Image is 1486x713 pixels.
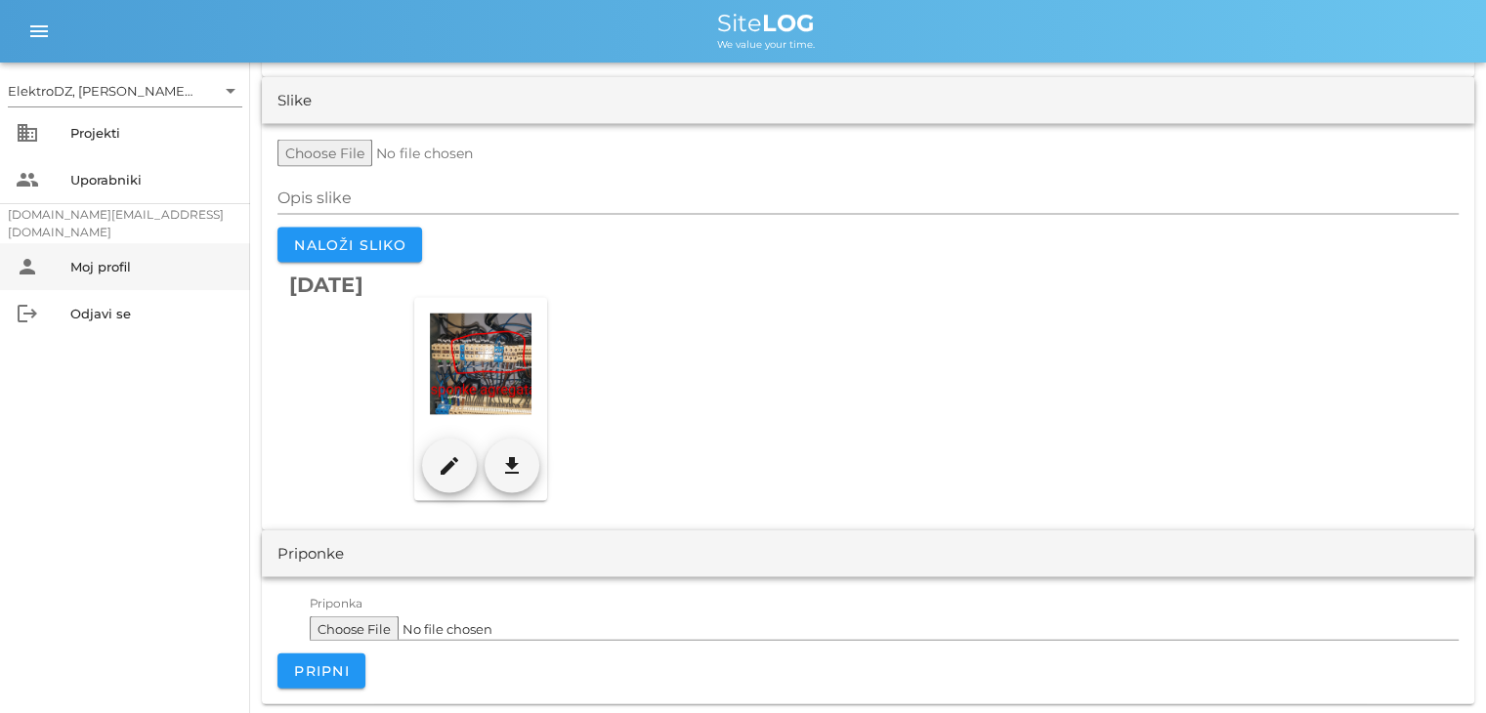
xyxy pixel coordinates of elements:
[242,612,336,636] i: file
[293,236,406,254] span: Naloži sliko
[500,454,524,478] i: download
[70,306,234,321] div: Odjavi se
[762,9,815,37] b: LOG
[219,79,242,103] i: arrow_drop_down
[277,653,365,689] button: Pripni
[289,274,1447,296] h2: [DATE]
[438,454,461,478] i: edit
[277,543,344,566] div: Priponke
[310,597,362,611] label: Priponka
[16,121,39,145] i: business
[70,125,234,141] div: Projekti
[8,75,242,106] div: ElektroDZ, [PERSON_NAME] S.P.
[1208,502,1486,713] iframe: Chat Widget
[717,9,815,37] span: Site
[717,38,815,51] span: We value your time.
[277,90,312,112] div: Slike
[16,255,39,278] i: person
[8,82,194,100] div: ElektroDZ, [PERSON_NAME] S.P.
[16,168,39,191] i: people
[277,228,422,263] button: Naloži sliko
[27,20,51,43] i: menu
[1208,502,1486,713] div: Pripomoček za klepet
[70,172,234,188] div: Uporabniki
[16,302,39,325] i: logout
[70,259,234,274] div: Moj profil
[293,662,350,680] span: Pripni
